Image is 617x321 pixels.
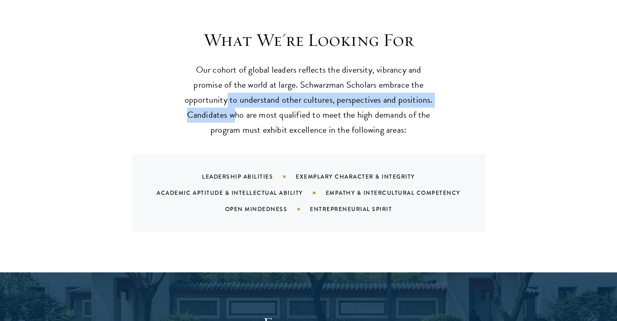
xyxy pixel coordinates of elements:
[157,189,325,197] div: Academic Aptitude & Intellectual Ability
[326,189,481,197] div: Empathy & Intercultural Competency
[202,172,296,181] div: Leadership Abilities
[296,172,435,181] div: Exemplary Character & Integrity
[183,29,434,52] h3: What We're Looking For
[310,205,412,213] div: Entrepreneurial Spirit
[183,62,434,138] p: Our cohort of global leaders reflects the diversity, vibrancy and promise of the world at large. ...
[225,205,310,213] div: Open Mindedness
